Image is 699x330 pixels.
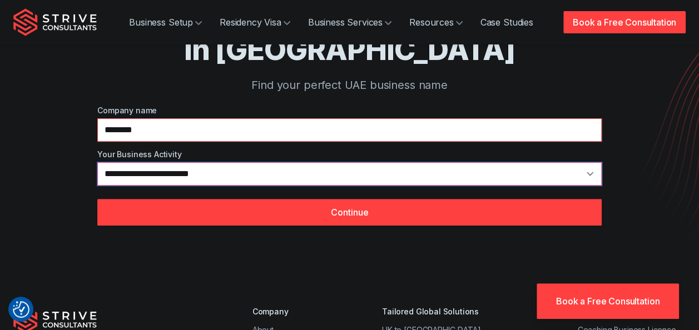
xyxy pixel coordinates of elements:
[13,301,29,318] button: Consent Preferences
[537,283,679,319] a: Book a Free Consultation
[97,148,602,160] label: Your Business Activity
[211,11,299,33] a: Residency Visa
[13,8,97,36] img: Strive Consultants
[13,77,686,93] p: Find your perfect UAE business name
[97,199,602,226] button: Continue
[563,11,686,33] a: Book a Free Consultation
[472,11,542,33] a: Case Studies
[299,11,400,33] a: Business Services
[382,306,547,317] div: Tailored Global Solutions
[13,301,29,318] img: Revisit consent button
[252,306,352,317] div: Company
[120,11,211,33] a: Business Setup
[97,104,602,116] label: Company name
[400,11,472,33] a: Resources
